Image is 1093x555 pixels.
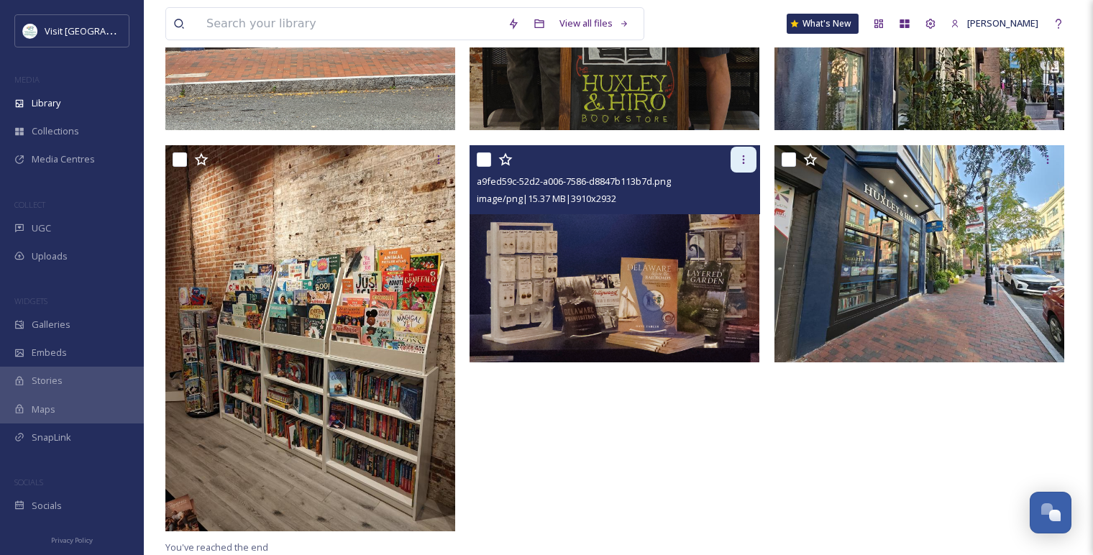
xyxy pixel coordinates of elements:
span: Visit [GEOGRAPHIC_DATA] [45,24,156,37]
span: MEDIA [14,74,40,85]
a: Privacy Policy [51,531,93,548]
span: Maps [32,403,55,416]
span: Uploads [32,249,68,263]
span: UGC [32,221,51,235]
img: 52ae332d-efba-ec2d-a0a3-a872a9049d1a.jpg [165,145,455,531]
span: image/png | 15.37 MB | 3910 x 2932 [477,192,616,205]
a: What's New [787,14,859,34]
span: Privacy Policy [51,536,93,545]
img: download%20%281%29.jpeg [23,24,37,38]
span: Socials [32,499,62,513]
span: COLLECT [14,199,45,210]
span: Embeds [32,346,67,359]
button: Open Chat [1030,492,1071,533]
span: SOCIALS [14,477,43,487]
span: [PERSON_NAME] [967,17,1038,29]
span: a9fed59c-52d2-a006-7586-d8847b113b7d.png [477,175,671,188]
input: Search your library [199,8,500,40]
span: SnapLink [32,431,71,444]
a: View all files [552,9,636,37]
span: WIDGETS [14,295,47,306]
a: [PERSON_NAME] [943,9,1046,37]
span: Galleries [32,318,70,331]
img: fe9e6516-b6b9-23b7-19d8-e5f800c1ee8b.jpg [774,145,1064,362]
img: a9fed59c-52d2-a006-7586-d8847b113b7d.png [470,145,759,362]
span: Collections [32,124,79,138]
span: Library [32,96,60,110]
span: You've reached the end [165,541,268,554]
span: Media Centres [32,152,95,166]
span: Stories [32,374,63,387]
